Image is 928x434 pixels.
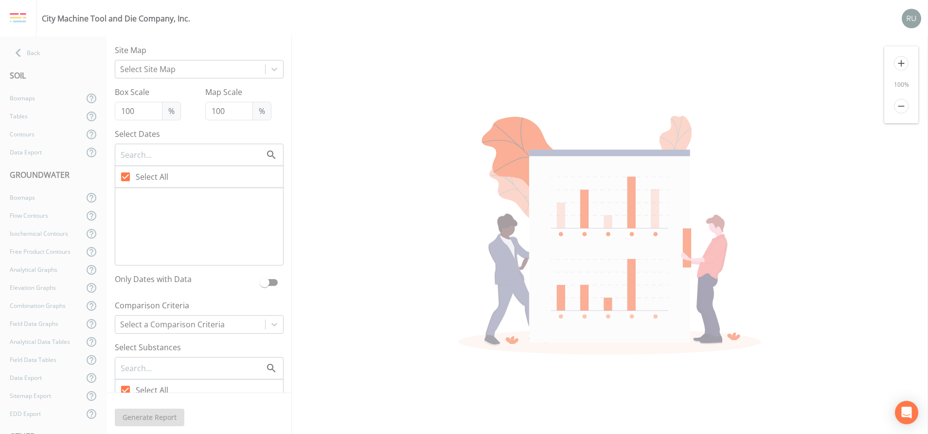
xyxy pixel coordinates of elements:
[120,362,266,375] input: Search...
[115,300,284,311] label: Comparison Criteria
[115,273,255,288] label: Only Dates with Data
[120,149,266,161] input: Search...
[136,171,168,183] span: Select All
[884,80,918,89] div: 100 %
[42,13,190,24] div: City Machine Tool and Die Company, Inc.
[115,86,181,98] label: Box Scale
[895,401,918,424] div: Open Intercom Messenger
[136,384,168,396] span: Select All
[162,102,181,120] span: %
[115,128,284,140] label: Select Dates
[115,44,284,56] label: Site Map
[459,116,762,355] img: undraw_report_building_chart-e1PV7-8T.svg
[115,341,284,353] label: Select Substances
[894,56,909,71] i: add
[205,86,271,98] label: Map Scale
[252,102,271,120] span: %
[902,9,921,28] img: a5c06d64ce99e847b6841ccd0307af82
[10,13,26,23] img: logo
[894,99,909,113] i: remove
